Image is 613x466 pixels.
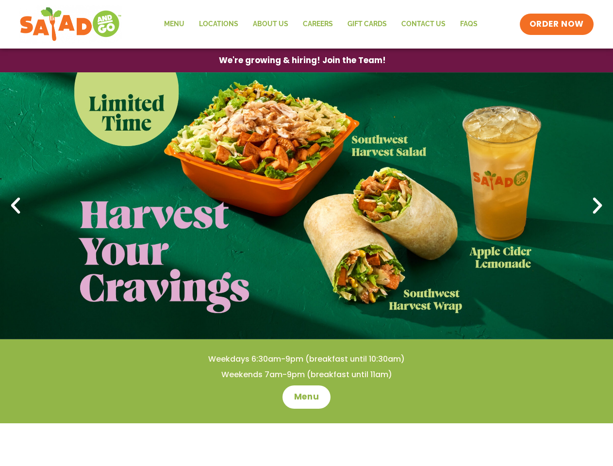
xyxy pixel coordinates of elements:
nav: Menu [157,13,485,35]
a: Locations [192,13,246,35]
span: We're growing & hiring! Join the Team! [219,56,386,65]
h4: Weekends 7am-9pm (breakfast until 11am) [19,369,594,380]
span: ORDER NOW [530,18,584,30]
h4: Weekdays 6:30am-9pm (breakfast until 10:30am) [19,354,594,365]
a: FAQs [453,13,485,35]
a: Contact Us [394,13,453,35]
a: GIFT CARDS [340,13,394,35]
span: Menu [294,391,319,403]
a: Menu [282,385,331,409]
a: ORDER NOW [520,14,594,35]
a: Menu [157,13,192,35]
a: Careers [296,13,340,35]
a: We're growing & hiring! Join the Team! [204,49,400,72]
a: About Us [246,13,296,35]
img: new-SAG-logo-768×292 [19,5,122,44]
